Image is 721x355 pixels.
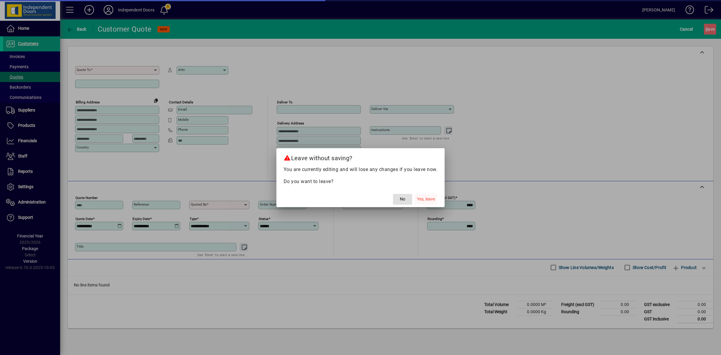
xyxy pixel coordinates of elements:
button: Yes, leave [415,194,437,205]
p: You are currently editing and will lose any changes if you leave now. [284,166,438,173]
span: No [400,196,405,202]
span: Yes, leave [417,196,435,202]
p: Do you want to leave? [284,178,438,185]
h2: Leave without saving? [276,148,445,166]
button: No [393,194,412,205]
